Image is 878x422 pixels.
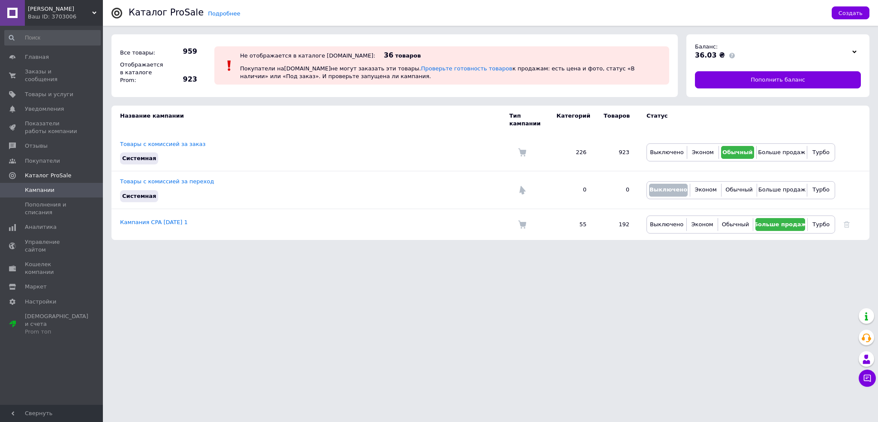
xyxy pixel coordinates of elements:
span: Выключено [650,221,683,228]
span: Выключено [649,186,687,193]
td: 55 [548,209,595,240]
span: Эконом [692,149,714,155]
span: товаров [395,52,421,59]
span: 36.03 ₴ [695,51,725,59]
span: Настройки [25,298,56,306]
span: Больше продаж [758,186,806,193]
a: Удалить [844,221,850,228]
span: Пополнения и списания [25,201,79,216]
div: Каталог ProSale [129,8,204,17]
button: Чат с покупателем [859,370,876,387]
button: Эконом [689,218,716,231]
span: Обычный [722,149,753,155]
div: Prom топ [25,328,88,336]
div: Ваш ID: 3703006 [28,13,103,21]
span: 959 [167,47,197,56]
span: Больше продаж [758,149,805,155]
button: Обычный [724,184,754,197]
span: Обычный [722,221,749,228]
td: Статус [638,106,835,134]
button: Больше продаж [759,184,805,197]
td: 0 [595,171,638,209]
td: Тип кампании [509,106,548,134]
span: Турбо [812,186,830,193]
button: Выключено [649,146,685,159]
span: 36 [384,51,393,59]
button: Создать [832,6,869,19]
button: Обычный [720,218,751,231]
span: Турбо [812,149,830,155]
button: Больше продаж [755,218,805,231]
input: Поиск [4,30,101,46]
img: Комиссия за заказ [518,148,526,157]
button: Турбо [809,184,833,197]
img: Комиссия за заказ [518,220,526,229]
span: Системная [122,155,156,161]
button: Выключено [649,184,688,197]
button: Эконом [692,184,719,197]
span: Кампании [25,186,54,194]
div: Все товары: [118,47,165,59]
div: Не отображается в каталоге [DOMAIN_NAME]: [240,52,375,59]
td: Категорий [548,106,595,134]
img: :exclamation: [223,59,236,72]
button: Больше продаж [759,146,805,159]
span: Кошелек компании [25,261,79,276]
span: Главная [25,53,49,61]
td: 192 [595,209,638,240]
a: Кампания CPA [DATE] 1 [120,219,188,225]
button: Эконом [689,146,716,159]
span: Каталог ProSale [25,172,71,179]
span: Пополнить баланс [751,76,805,84]
button: Турбо [809,146,833,159]
td: 0 [548,171,595,209]
span: Создать [839,10,863,16]
span: Системная [122,193,156,199]
span: Отзывы [25,142,48,150]
span: Аналитика [25,223,57,231]
td: Товаров [595,106,638,134]
span: DARUY SOBI [28,5,92,13]
a: Товары с комиссией за переход [120,178,214,185]
span: Турбо [812,221,830,228]
span: Товары и услуги [25,91,73,98]
span: Обычный [725,186,752,193]
span: Заказы и сообщения [25,68,79,83]
button: Турбо [810,218,833,231]
span: Управление сайтом [25,238,79,254]
a: Проверьте готовность товаров [421,65,512,72]
span: Эконом [695,186,717,193]
span: Покупатели [25,157,60,165]
span: [DEMOGRAPHIC_DATA] и счета [25,313,88,336]
a: Пополнить баланс [695,71,861,88]
span: Выключено [650,149,683,155]
img: Комиссия за переход [518,186,526,194]
span: 923 [167,75,197,84]
span: Баланс: [695,43,718,50]
div: Отображается в каталоге Prom: [118,59,165,87]
button: Обычный [721,146,754,159]
a: Товары с комиссией за заказ [120,141,205,147]
td: 226 [548,134,595,171]
td: 923 [595,134,638,171]
span: Больше продаж [754,221,806,228]
span: Показатели работы компании [25,120,79,135]
td: Название кампании [111,106,509,134]
a: Подробнее [208,10,240,17]
span: Эконом [692,221,713,228]
span: Покупатели на [DOMAIN_NAME] не могут заказать эти товары. к продажам: есть цена и фото, статус «В... [240,65,634,79]
span: Маркет [25,283,47,291]
button: Выключено [649,218,684,231]
span: Уведомления [25,105,64,113]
